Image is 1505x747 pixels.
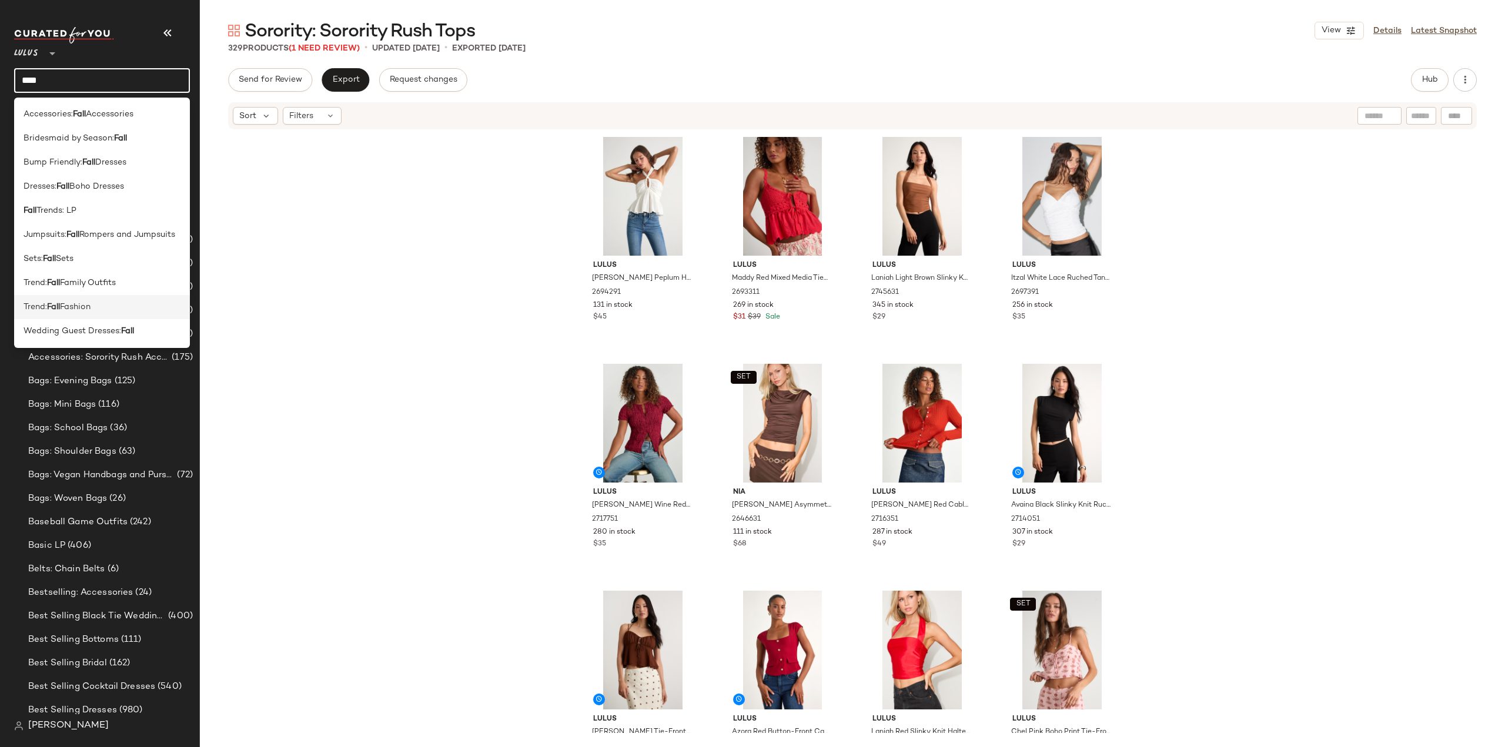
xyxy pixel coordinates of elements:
span: Lulus [14,40,38,61]
span: Trend: [24,277,47,289]
span: 280 in stock [593,527,636,538]
b: Fall [43,253,56,265]
span: Sale [763,313,780,321]
span: Lulus [733,714,832,725]
span: Family Outfits [60,277,116,289]
span: Lulus [1012,487,1112,498]
span: Export [332,75,359,85]
span: Lulus [593,487,693,498]
span: [PERSON_NAME] Asymmetrical Cowl Sleeveless Top [732,500,831,511]
span: Best Selling Black Tie Wedding Guest [28,609,166,623]
div: Products [228,42,360,55]
span: Bags: Mini Bags [28,398,96,411]
span: (6) [105,562,119,576]
span: Accessories: [24,108,73,120]
span: Jumpsuits: [24,229,66,241]
span: Fashion [60,301,91,313]
b: Fall [47,277,60,289]
span: $68 [733,539,746,550]
span: Avaina Black Slinky Knit Ruched Mock Neck Sleeveless Top [1011,500,1111,511]
img: 2745631_02_front_2025-08-12.jpg [863,137,981,256]
span: 2646631 [732,514,761,525]
span: 111 in stock [733,527,772,538]
span: 345 in stock [872,300,914,311]
img: 2705631_02_front_2025-07-30.jpg [1003,591,1121,709]
img: 2717691_01_hero_2025-08-20.jpg [724,591,842,709]
a: Latest Snapshot [1411,25,1477,37]
span: Bags: Shoulder Bags [28,445,116,458]
span: Filters [289,110,313,122]
span: Accessories: Sorority Rush Accessories [28,351,169,364]
span: Best Selling Cocktail Dresses [28,680,155,694]
span: (1 Need Review) [289,44,360,53]
span: Sorority: Sorority Rush Tops [245,20,475,43]
button: Request changes [379,68,467,92]
img: 2745691_01_hero_2025-08-12.jpg [863,591,981,709]
span: Best Selling Dresses [28,704,117,717]
img: svg%3e [228,25,240,36]
span: 329 [228,44,243,53]
button: SET [731,371,757,384]
span: Bump Friendly: [24,156,82,169]
span: Bags: Woven Bags [28,492,107,505]
b: Fall [121,325,134,337]
span: Lulus [733,260,832,271]
span: (175) [169,351,193,364]
span: (980) [117,704,143,717]
span: (540) [155,680,182,694]
img: 2646631_01_hero_2025-08-08.jpg [724,364,842,483]
span: Best Selling Bridal [28,656,107,670]
span: Laniah Light Brown Slinky Knit Halter Crop Top [871,273,971,284]
span: (242) [128,515,151,529]
span: Maddy Red Mixed Media Tie-Front Tank Top [732,273,831,284]
span: [PERSON_NAME] Wine Red Sheer Textured Button-Front Top [592,500,691,511]
span: Hub [1422,75,1438,85]
p: Exported [DATE] [452,42,526,55]
span: 131 in stock [593,300,633,311]
span: Best Selling Bottoms [28,633,119,646]
span: (72) [175,468,193,482]
span: Wedding Guest Dresses: [24,325,121,337]
span: Baseball Game Outfits [28,515,128,529]
b: Fall [82,156,95,169]
span: Nia [733,487,832,498]
span: [PERSON_NAME] Red Cable Knit Cardigan Sweater Top [871,500,971,511]
span: Lulus [593,260,693,271]
span: Lulus [872,714,972,725]
span: Sort [239,110,256,122]
span: 2697391 [1011,287,1039,298]
img: 2716351_01_hero_2025-08-15.jpg [863,364,981,483]
span: Bestselling: Accessories [28,586,133,599]
span: Trends: LP [36,205,76,217]
span: 2717751 [592,514,618,525]
span: SET [1015,600,1030,608]
a: Details [1373,25,1402,37]
span: • [364,41,367,55]
button: Export [322,68,369,92]
img: cfy_white_logo.C9jOOHJF.svg [14,27,114,43]
span: 2716351 [871,514,898,525]
span: Trend: [24,301,47,313]
p: updated [DATE] [372,42,440,55]
span: $31 [733,312,745,323]
span: • [444,41,447,55]
img: 2717751_01_hero_2025-08-22.jpg [584,364,702,483]
span: Sets: [24,253,43,265]
span: [PERSON_NAME] Tie-Front Babydoll Cami Top [592,727,691,738]
span: 287 in stock [872,527,912,538]
span: $39 [748,312,761,323]
span: 2694291 [592,287,621,298]
button: Send for Review [228,68,312,92]
span: Dresses: [24,180,56,193]
span: Lulus [872,487,972,498]
span: (125) [112,374,136,388]
span: (111) [119,633,142,646]
span: $35 [1012,312,1025,323]
img: 2697391_01_hero_2025-08-12.jpg [1003,137,1121,256]
span: Basic LP [28,539,65,552]
b: Fall [66,229,79,241]
span: Send for Review [238,75,302,85]
span: Bags: School Bags [28,421,108,435]
img: 2694291_01_hero_2025-07-25.jpg [584,137,702,256]
span: 2714051 [1011,514,1040,525]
